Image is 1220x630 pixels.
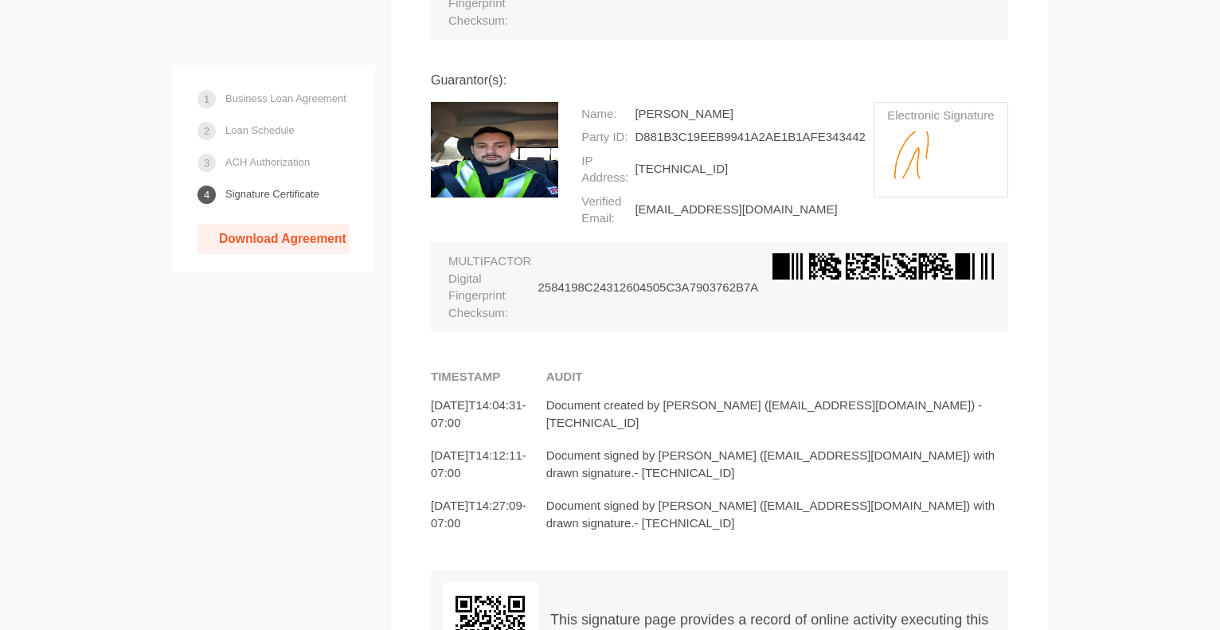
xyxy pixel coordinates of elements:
[546,389,1008,439] td: Document created by [PERSON_NAME] ([EMAIL_ADDRESS][DOMAIN_NAME]) - [TECHNICAL_ID]
[546,489,1008,539] td: Document signed by [PERSON_NAME] ([EMAIL_ADDRESS][DOMAIN_NAME]) with drawn signature.- [TECHNICAL...
[578,190,632,230] td: Verified Email:
[431,102,558,198] img: AVHc4zMjTOp9AAAAAElFTkSuQmCC
[632,102,868,125] td: [PERSON_NAME]
[578,102,632,125] td: Name:
[632,149,868,190] td: [TECHNICAL_ID]
[546,439,1008,489] td: Document signed by [PERSON_NAME] ([EMAIL_ADDRESS][DOMAIN_NAME]) with drawn signature.- [TECHNICAL...
[534,249,761,324] td: 2584198C24312604505C3A7903762B7A
[225,116,295,144] a: Loan Schedule
[225,148,310,176] a: ACH Authorization
[632,125,868,148] td: D881B3C19EEB9941A2AE1B1AFE343442
[431,364,546,389] th: TIMESTAMP
[878,131,1003,178] img: McAAAAASUVORK5CYII=
[546,364,1008,389] th: AUDIT
[197,224,350,254] a: Download Agreement
[431,72,1008,90] div: Guarantor(s):
[431,389,546,439] td: [DATE]T14:04:31-07:00
[878,107,1003,123] div: Electronic Signature
[445,249,534,324] td: MULTIFACTOR Digital Fingerprint Checksum:
[225,84,346,112] a: Business Loan Agreement
[578,149,632,190] td: IP Address:
[632,190,868,230] td: [EMAIL_ADDRESS][DOMAIN_NAME]
[578,125,632,148] td: Party ID:
[431,489,546,539] td: [DATE]T14:27:09-07:00
[772,253,994,279] img: %0AIY+ZkJMu6c0AAAAASUVORK5CYII=
[225,180,319,208] a: Signature Certificate
[431,439,546,489] td: [DATE]T14:12:11-07:00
